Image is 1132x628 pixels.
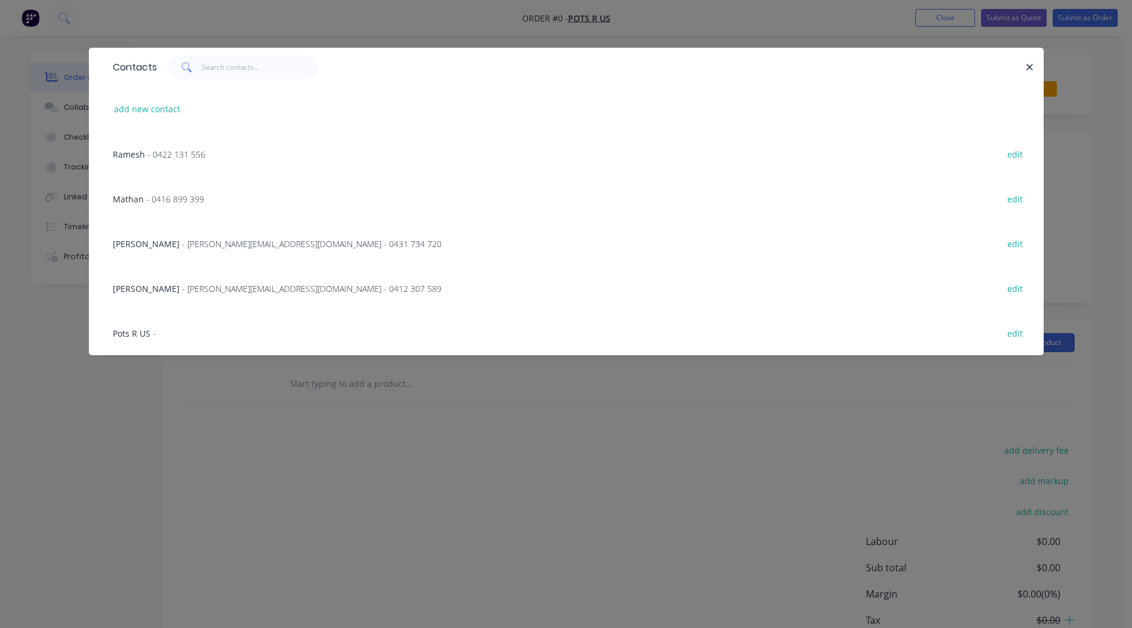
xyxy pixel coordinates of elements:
span: [PERSON_NAME] [113,238,180,250]
button: add new contact [108,101,187,117]
button: edit [1001,190,1029,207]
span: - [PERSON_NAME][EMAIL_ADDRESS][DOMAIN_NAME] - 0412 307 589 [182,283,442,294]
span: Pots R US [113,328,150,339]
button: edit [1001,146,1029,162]
span: - 0422 131 556 [147,149,205,160]
button: edit [1001,235,1029,251]
button: edit [1001,325,1029,341]
input: Search contacts... [202,56,318,79]
span: Ramesh [113,149,145,160]
div: Contacts [107,48,157,87]
span: [PERSON_NAME] [113,283,180,294]
span: - 0416 899 399 [146,193,204,205]
button: edit [1001,280,1029,296]
span: - [PERSON_NAME][EMAIL_ADDRESS][DOMAIN_NAME] - 0431 734 720 [182,238,442,250]
span: Mathan [113,193,144,205]
span: - [153,328,156,339]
